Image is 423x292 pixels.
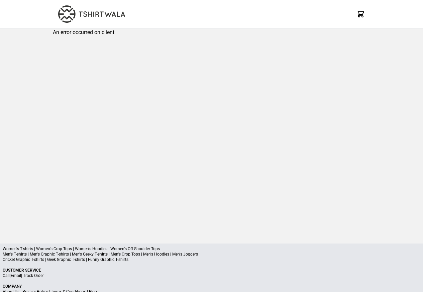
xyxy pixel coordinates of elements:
[3,252,420,257] p: Men's T-shirts | Men's Graphic T-shirts | Men's Geeky T-shirts | Men's Crop Tops | Men's Hoodies ...
[53,28,370,36] p: An error occurred on client
[3,273,10,278] a: Call
[11,273,21,278] a: Email
[3,268,420,273] p: Customer Service
[3,246,420,252] p: Women's T-shirts | Women's Crop Tops | Women's Hoodies | Women's Off Shoulder Tops
[3,284,420,289] p: Company
[3,273,420,278] p: | |
[58,5,125,23] img: TW-LOGO-400-104.png
[3,257,420,262] p: Cricket Graphic T-shirts | Geek Graphic T-shirts | Funny Graphic T-shirts |
[23,273,44,278] a: Track Order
